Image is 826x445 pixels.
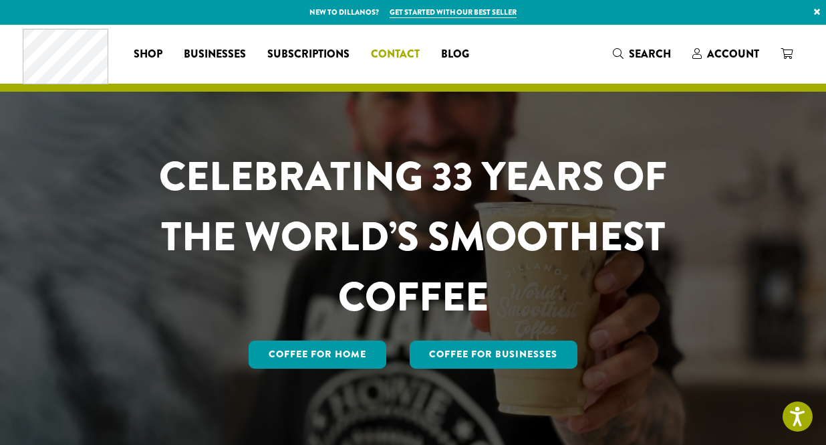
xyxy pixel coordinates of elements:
span: Subscriptions [267,46,350,63]
span: Businesses [184,46,246,63]
span: Contact [371,46,420,63]
a: Shop [123,43,173,65]
h1: CELEBRATING 33 YEARS OF THE WORLD’S SMOOTHEST COFFEE [120,147,706,327]
a: Search [602,43,682,65]
span: Shop [134,46,162,63]
span: Search [629,46,671,62]
a: Coffee for Home [249,341,386,369]
a: Get started with our best seller [390,7,517,18]
span: Blog [441,46,469,63]
a: Coffee For Businesses [410,341,578,369]
span: Account [707,46,759,62]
